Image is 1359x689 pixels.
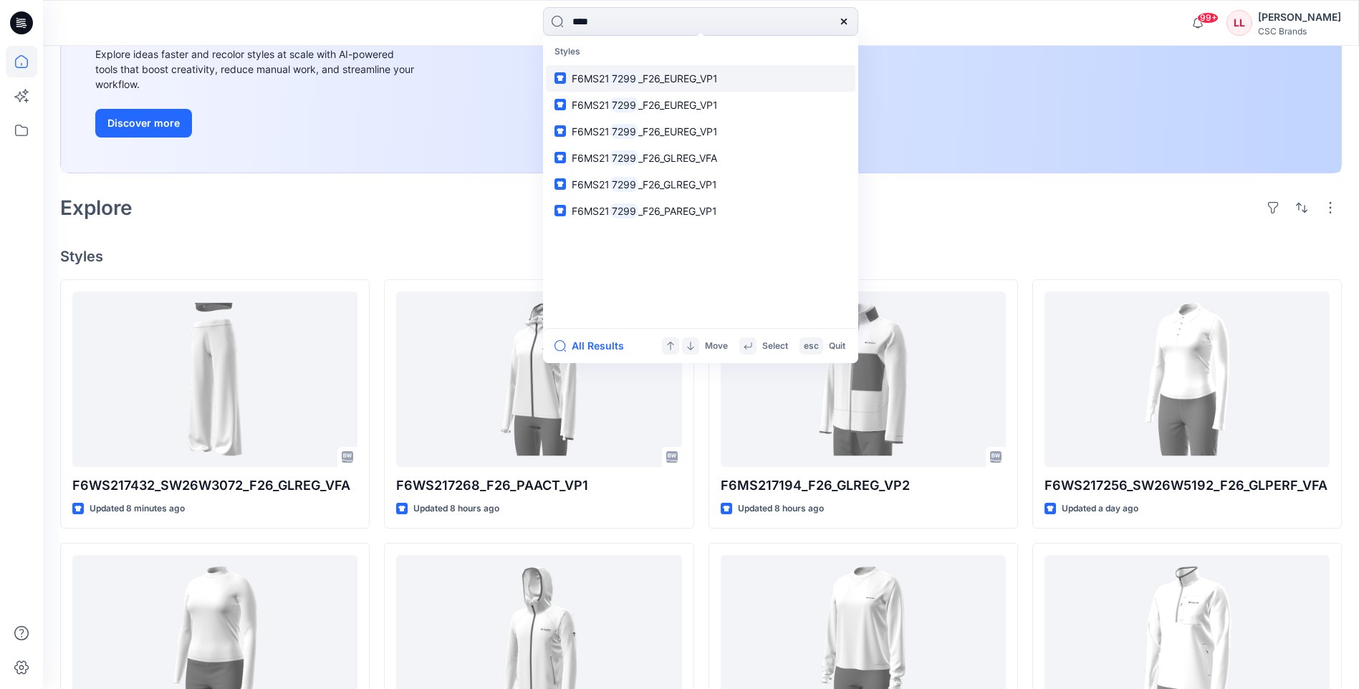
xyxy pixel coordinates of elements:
[95,47,418,92] div: Explore ideas faster and recolor styles at scale with AI-powered tools that boost creativity, red...
[413,501,499,516] p: Updated 8 hours ago
[572,99,610,111] span: F6MS21
[554,337,633,355] button: All Results
[705,339,728,354] p: Move
[610,150,638,166] mark: 7299
[1258,26,1341,37] div: CSC Brands
[546,65,855,92] a: F6MS217299_F26_EUREG_VP1
[638,178,717,191] span: _F26_GLREG_VP1
[721,291,1006,467] a: F6MS217194_F26_GLREG_VP2
[72,291,357,467] a: F6WS217432_SW26W3072_F26_GLREG_VFA
[1258,9,1341,26] div: [PERSON_NAME]
[95,109,192,138] button: Discover more
[804,339,819,354] p: esc
[1062,501,1138,516] p: Updated a day ago
[396,291,681,467] a: F6WS217268_F26_PAACT_VP1
[60,196,133,219] h2: Explore
[546,39,855,65] p: Styles
[1197,12,1219,24] span: 99+
[72,476,357,496] p: F6WS217432_SW26W3072_F26_GLREG_VFA
[572,125,610,138] span: F6MS21
[95,109,418,138] a: Discover more
[572,72,610,85] span: F6MS21
[1226,10,1252,36] div: LL
[610,203,638,219] mark: 7299
[1045,476,1330,496] p: F6WS217256_SW26W5192_F26_GLPERF_VFA
[829,339,845,354] p: Quit
[546,198,855,224] a: F6MS217299_F26_PAREG_VP1
[738,501,824,516] p: Updated 8 hours ago
[762,339,788,354] p: Select
[610,97,638,113] mark: 7299
[572,178,610,191] span: F6MS21
[638,72,718,85] span: _F26_EUREG_VP1
[546,92,855,118] a: F6MS217299_F26_EUREG_VP1
[638,99,718,111] span: _F26_EUREG_VP1
[572,205,610,217] span: F6MS21
[721,476,1006,496] p: F6MS217194_F26_GLREG_VP2
[572,152,610,164] span: F6MS21
[546,145,855,171] a: F6MS217299_F26_GLREG_VFA
[90,501,185,516] p: Updated 8 minutes ago
[546,171,855,198] a: F6MS217299_F26_GLREG_VP1
[1045,291,1330,467] a: F6WS217256_SW26W5192_F26_GLPERF_VFA
[610,176,638,193] mark: 7299
[610,123,638,140] mark: 7299
[638,152,717,164] span: _F26_GLREG_VFA
[546,118,855,145] a: F6MS217299_F26_EUREG_VP1
[638,125,718,138] span: _F26_EUREG_VP1
[60,248,1342,265] h4: Styles
[610,70,638,87] mark: 7299
[638,205,717,217] span: _F26_PAREG_VP1
[396,476,681,496] p: F6WS217268_F26_PAACT_VP1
